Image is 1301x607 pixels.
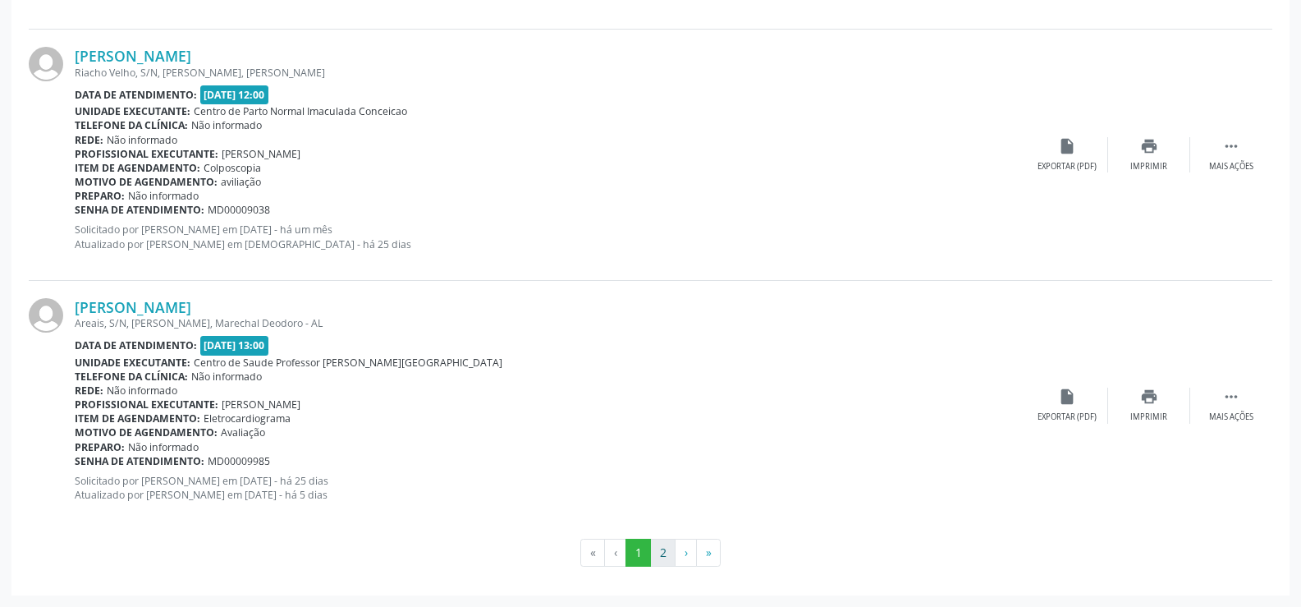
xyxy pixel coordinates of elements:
[128,189,199,203] span: Não informado
[75,425,218,439] b: Motivo de agendamento:
[204,412,291,425] span: Eletrocardiograma
[75,88,197,102] b: Data de atendimento:
[128,440,199,454] span: Não informado
[75,412,200,425] b: Item de agendamento:
[675,539,697,567] button: Go to next page
[1058,137,1076,155] i: insert_drive_file
[75,223,1026,251] p: Solicitado por [PERSON_NAME] em [DATE] - há um mês Atualizado por [PERSON_NAME] em [DEMOGRAPHIC_D...
[75,203,204,217] b: Senha de atendimento:
[75,47,191,65] a: [PERSON_NAME]
[1209,161,1253,172] div: Mais ações
[75,147,218,161] b: Profissional executante:
[222,147,300,161] span: [PERSON_NAME]
[191,370,262,384] span: Não informado
[75,474,1026,502] p: Solicitado por [PERSON_NAME] em [DATE] - há 25 dias Atualizado por [PERSON_NAME] em [DATE] - há 5...
[75,104,190,118] b: Unidade executante:
[75,133,103,147] b: Rede:
[200,336,269,355] span: [DATE] 13:00
[625,539,651,567] button: Go to page 1
[208,454,270,468] span: MD00009985
[75,440,125,454] b: Preparo:
[222,398,300,412] span: [PERSON_NAME]
[208,203,270,217] span: MD00009038
[1130,412,1167,423] div: Imprimir
[75,118,188,132] b: Telefone da clínica:
[75,175,218,189] b: Motivo de agendamento:
[1140,137,1158,155] i: print
[1209,412,1253,423] div: Mais ações
[107,133,177,147] span: Não informado
[1130,161,1167,172] div: Imprimir
[194,356,502,370] span: Centro de Saude Professor [PERSON_NAME][GEOGRAPHIC_DATA]
[221,425,265,439] span: Avaliação
[29,47,63,81] img: img
[75,338,197,352] b: Data de atendimento:
[75,370,188,384] b: Telefone da clínica:
[696,539,721,567] button: Go to last page
[29,539,1272,567] ul: Pagination
[75,189,125,203] b: Preparo:
[1222,137,1240,155] i: 
[107,384,177,398] span: Não informado
[1058,388,1076,406] i: insert_drive_file
[75,316,1026,330] div: Areais, S/N, [PERSON_NAME], Marechal Deodoro - AL
[75,298,191,316] a: [PERSON_NAME]
[191,118,262,132] span: Não informado
[75,356,190,370] b: Unidade executante:
[75,66,1026,80] div: Riacho Velho, S/N, [PERSON_NAME], [PERSON_NAME]
[29,298,63,333] img: img
[1038,161,1097,172] div: Exportar (PDF)
[1038,412,1097,423] div: Exportar (PDF)
[75,454,204,468] b: Senha de atendimento:
[650,539,676,567] button: Go to page 2
[75,384,103,398] b: Rede:
[1222,388,1240,406] i: 
[1140,388,1158,406] i: print
[75,161,200,175] b: Item de agendamento:
[221,175,261,189] span: aviliação
[200,85,269,104] span: [DATE] 12:00
[204,161,261,175] span: Colposcopia
[194,104,407,118] span: Centro de Parto Normal Imaculada Conceicao
[75,398,218,412] b: Profissional executante:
